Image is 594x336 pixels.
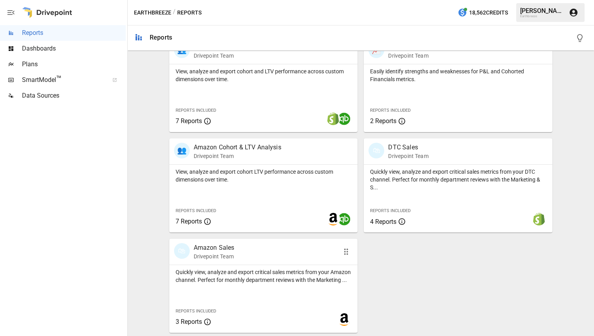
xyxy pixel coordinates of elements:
div: 🛍 [174,243,190,259]
span: Dashboards [22,44,126,53]
div: Reports [150,34,172,41]
span: Reports Included [176,309,216,314]
p: Drivepoint Team [388,52,428,60]
span: 7 Reports [176,218,202,225]
span: Data Sources [22,91,126,100]
span: SmartModel [22,75,104,85]
span: Reports Included [370,108,411,113]
p: View, analyze and export cohort and LTV performance across custom dimensions over time. [176,67,352,83]
p: Quickly view, analyze and export critical sales metrics from your DTC channel. Perfect for monthl... [370,168,546,191]
button: Earthbreeze [134,8,171,18]
p: Drivepoint Team [194,252,235,260]
img: amazon [338,313,350,326]
img: amazon [327,213,339,225]
p: Amazon Cohort & LTV Analysis [194,143,281,152]
div: 👥 [174,143,190,158]
span: Reports [22,28,126,38]
span: Plans [22,60,126,69]
span: ™ [56,74,62,84]
span: 3 Reports [176,318,202,325]
p: Drivepoint Team [194,152,281,160]
span: Reports Included [176,108,216,113]
img: quickbooks [338,213,350,225]
p: View, analyze and export cohort LTV performance across custom dimensions over time. [176,168,352,183]
span: Reports Included [176,208,216,213]
span: 7 Reports [176,117,202,125]
p: Drivepoint Team [194,52,270,60]
div: Earthbreeze [520,15,564,18]
p: Easily identify strengths and weaknesses for P&L and Cohorted Financials metrics. [370,67,546,83]
div: / [173,8,176,18]
img: quickbooks [338,113,350,125]
img: shopify [327,113,339,125]
button: 18,562Credits [455,5,511,20]
span: 2 Reports [370,117,396,125]
p: Amazon Sales [194,243,235,252]
span: Reports Included [370,208,411,213]
p: Quickly view, analyze and export critical sales metrics from your Amazon channel. Perfect for mon... [176,268,352,284]
img: shopify [533,213,545,225]
span: 18,562 Credits [469,8,508,18]
span: 4 Reports [370,218,396,225]
p: DTC Sales [388,143,428,152]
p: Drivepoint Team [388,152,428,160]
div: 🛍 [368,143,384,158]
div: [PERSON_NAME] [520,7,564,15]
